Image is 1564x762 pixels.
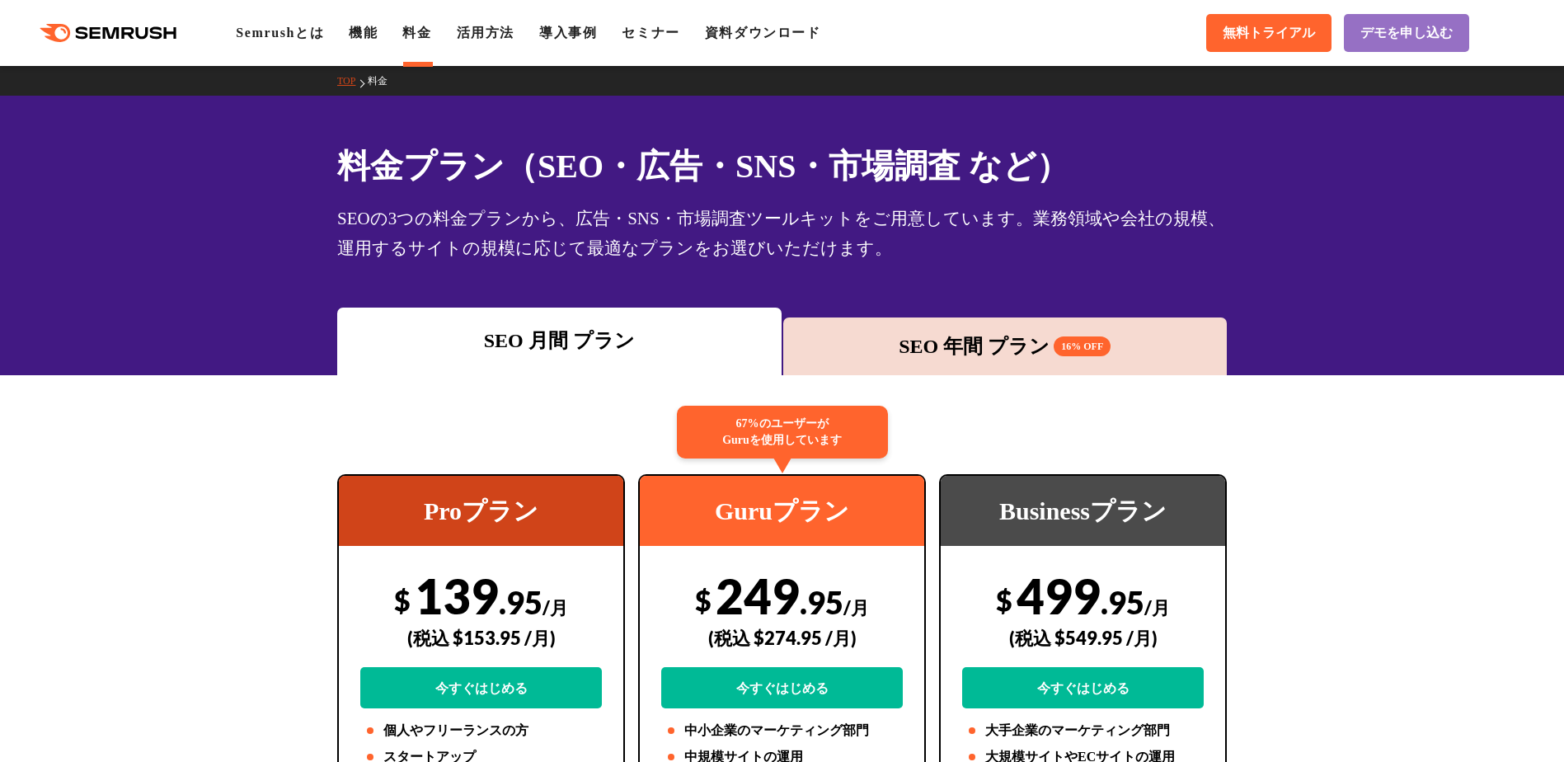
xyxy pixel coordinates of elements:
a: 無料トライアル [1206,14,1332,52]
span: 無料トライアル [1223,25,1315,42]
span: .95 [499,583,542,621]
div: Proプラン [339,476,623,546]
div: Guruプラン [640,476,924,546]
li: 中小企業のマーケティング部門 [661,721,903,741]
h1: 料金プラン（SEO・広告・SNS・市場調査 など） [337,142,1227,190]
span: デモを申し込む [1360,25,1453,42]
a: 資料ダウンロード [705,26,821,40]
span: $ [394,583,411,617]
span: .95 [800,583,843,621]
li: 個人やフリーランスの方 [360,721,602,741]
div: (税込 $274.95 /月) [661,609,903,667]
a: 今すぐはじめる [962,667,1204,708]
a: デモを申し込む [1344,14,1469,52]
div: (税込 $153.95 /月) [360,609,602,667]
span: /月 [542,596,568,619]
a: Semrushとは [236,26,324,40]
span: 16% OFF [1054,336,1111,356]
a: セミナー [622,26,679,40]
div: Businessプラン [941,476,1225,546]
span: $ [996,583,1012,617]
span: /月 [843,596,869,619]
div: 499 [962,567,1204,708]
a: 料金 [368,75,400,87]
a: 活用方法 [457,26,514,40]
div: 67%のユーザーが Guruを使用しています [677,406,888,459]
li: 大手企業のマーケティング部門 [962,721,1204,741]
a: TOP [337,75,368,87]
div: 139 [360,567,602,708]
span: .95 [1101,583,1144,621]
a: 今すぐはじめる [661,667,903,708]
span: $ [695,583,712,617]
div: SEOの3つの料金プランから、広告・SNS・市場調査ツールキットをご用意しています。業務領域や会社の規模、運用するサイトの規模に応じて最適なプランをお選びいただけます。 [337,204,1227,263]
a: 今すぐはじめる [360,667,602,708]
a: 料金 [402,26,431,40]
div: SEO 年間 プラン [791,332,1219,361]
a: 導入事例 [539,26,597,40]
div: (税込 $549.95 /月) [962,609,1204,667]
div: 249 [661,567,903,708]
a: 機能 [349,26,378,40]
div: SEO 月間 プラン [345,326,773,355]
span: /月 [1144,596,1170,619]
